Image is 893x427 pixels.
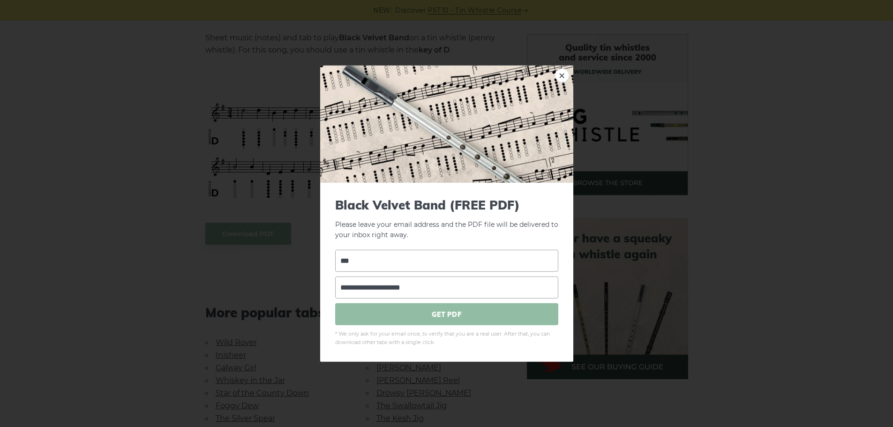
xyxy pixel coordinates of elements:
span: Black Velvet Band (FREE PDF) [335,197,558,212]
span: GET PDF [335,303,558,325]
span: * We only ask for your email once, to verify that you are a real user. After that, you can downlo... [335,330,558,347]
p: Please leave your email address and the PDF file will be delivered to your inbox right away. [335,197,558,240]
a: × [555,68,569,82]
img: Tin Whistle Tab Preview [320,65,573,182]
